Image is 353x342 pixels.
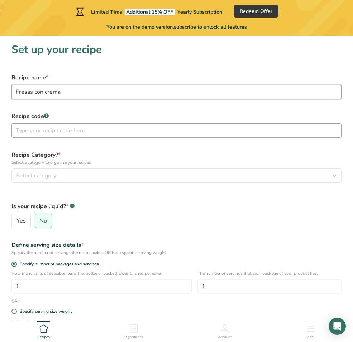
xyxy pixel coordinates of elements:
span: Ingredients [124,334,143,340]
span: Account [218,334,232,340]
p: Add recipe serving size. [11,319,342,325]
h1: Set up your recipe [11,41,342,58]
span: You are on the demo version, [106,23,247,31]
span: Menu [306,334,316,340]
span: Yes [16,217,26,224]
div: Specify serving size weight [20,309,72,314]
div: Define serving size details [11,241,342,249]
p: How many units of sealable items (i.e. bottle or packet) Does this recipe make. [11,270,192,277]
button: Redeem Offer [234,5,278,18]
a: Ingredients [124,321,143,340]
label: Recipe Category? [11,151,342,166]
input: Type your recipe code here [11,123,342,138]
span: Select category [16,171,56,180]
span: Additional 15% OFF [125,9,175,15]
span: Yearly Subscription [177,9,222,15]
span: subscribe to unlock all features [174,24,247,30]
label: Recipe name [11,73,342,82]
label: Is your recipe liquid? [11,202,342,211]
span: No [39,217,47,224]
span: Redeem Offer [240,8,272,15]
a: Recipes [37,321,50,340]
p: Select a category to organize your recipes [11,159,342,166]
div: OR [7,298,346,304]
input: Type your recipe name here [11,85,342,99]
div: Specify the number of servings the recipe makes OR Fix a specific serving weight [11,249,342,256]
div: Limited Time! [75,7,222,16]
span: Specify number of packages and servings [17,262,99,267]
div: Open Intercom Messenger [329,318,346,335]
label: Recipe code [11,112,342,121]
button: Select category [11,168,342,183]
span: Recipes [37,334,50,340]
a: Account [218,321,232,340]
p: The number of servings that each package of your product has. [197,270,342,277]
